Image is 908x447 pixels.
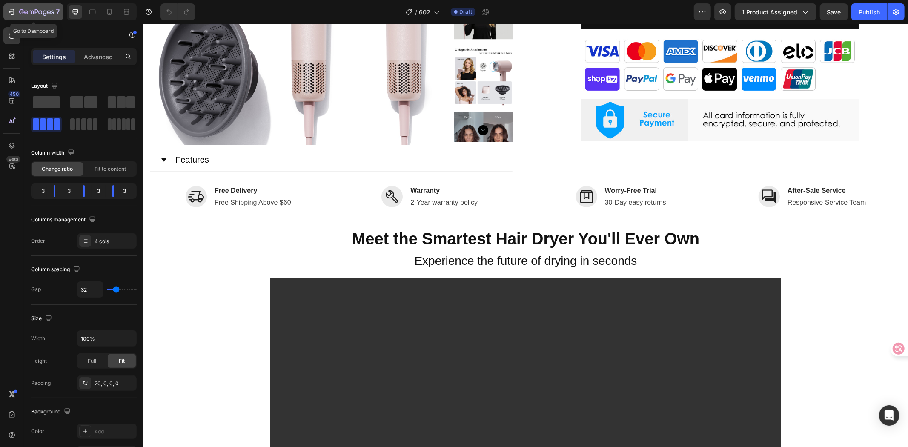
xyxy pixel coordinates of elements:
[71,162,148,172] p: Free Delivery
[77,282,103,297] input: Auto
[121,185,135,197] div: 3
[3,3,63,20] button: 7
[735,3,816,20] button: 1 product assigned
[88,357,96,365] span: Full
[33,185,47,197] div: 3
[415,8,417,17] span: /
[62,185,76,197] div: 3
[31,406,72,418] div: Background
[32,131,66,140] span: Features
[267,174,334,184] p: 2-Year warranty policy
[42,162,63,183] img: Alt Image
[31,335,45,342] div: Width
[119,357,125,365] span: Fit
[31,264,82,275] div: Column spacing
[31,237,45,245] div: Order
[459,8,472,16] span: Draft
[31,357,47,365] div: Height
[42,52,66,61] p: Settings
[438,13,716,69] img: gempages_571072593424024728-ea2d36c2-5aa6-4678-a618-61771fb11bb8.jpg
[95,238,135,245] div: 4 cols
[160,3,195,20] div: Undo/Redo
[644,174,723,184] p: Responsive Service Team
[859,8,880,17] div: Publish
[8,91,20,97] div: 450
[461,174,523,184] p: 30-Day easy returns
[95,165,126,173] span: Fit to content
[31,80,60,92] div: Layout
[77,331,136,346] input: Auto
[433,162,454,183] img: Alt Image
[31,214,97,226] div: Columns management
[95,428,135,436] div: Add...
[461,162,523,172] p: Worry-Free Trial
[827,9,841,16] span: Save
[209,206,556,224] strong: Meet the Smartest Hair Dryer You'll Ever Own
[742,8,797,17] span: 1 product assigned
[267,162,334,172] p: Warranty
[419,8,430,17] span: 602
[92,185,106,197] div: 3
[335,101,345,112] button: Carousel Next Arrow
[851,3,887,20] button: Publish
[127,229,638,246] h2: Experience the future of drying in seconds
[56,7,60,17] p: 7
[42,165,73,173] span: Change ratio
[438,75,716,117] img: gempages_571072593424024728-997768d8-4854-45d0-9e44-cc811fa68ac3.jpg
[31,313,54,324] div: Size
[879,405,899,426] div: Open Intercom Messenger
[615,162,636,183] img: Alt Image
[238,162,259,183] img: Alt Image
[31,286,41,293] div: Gap
[644,162,723,172] p: After-Sale Service
[820,3,848,20] button: Save
[41,30,114,40] p: Row
[31,379,51,387] div: Padding
[71,174,148,184] p: Free Shipping Above $60
[84,52,113,61] p: Advanced
[95,380,135,387] div: 20, 0, 0, 0
[6,156,20,163] div: Beta
[143,24,908,447] iframe: Design area
[31,147,76,159] div: Column width
[31,427,44,435] div: Color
